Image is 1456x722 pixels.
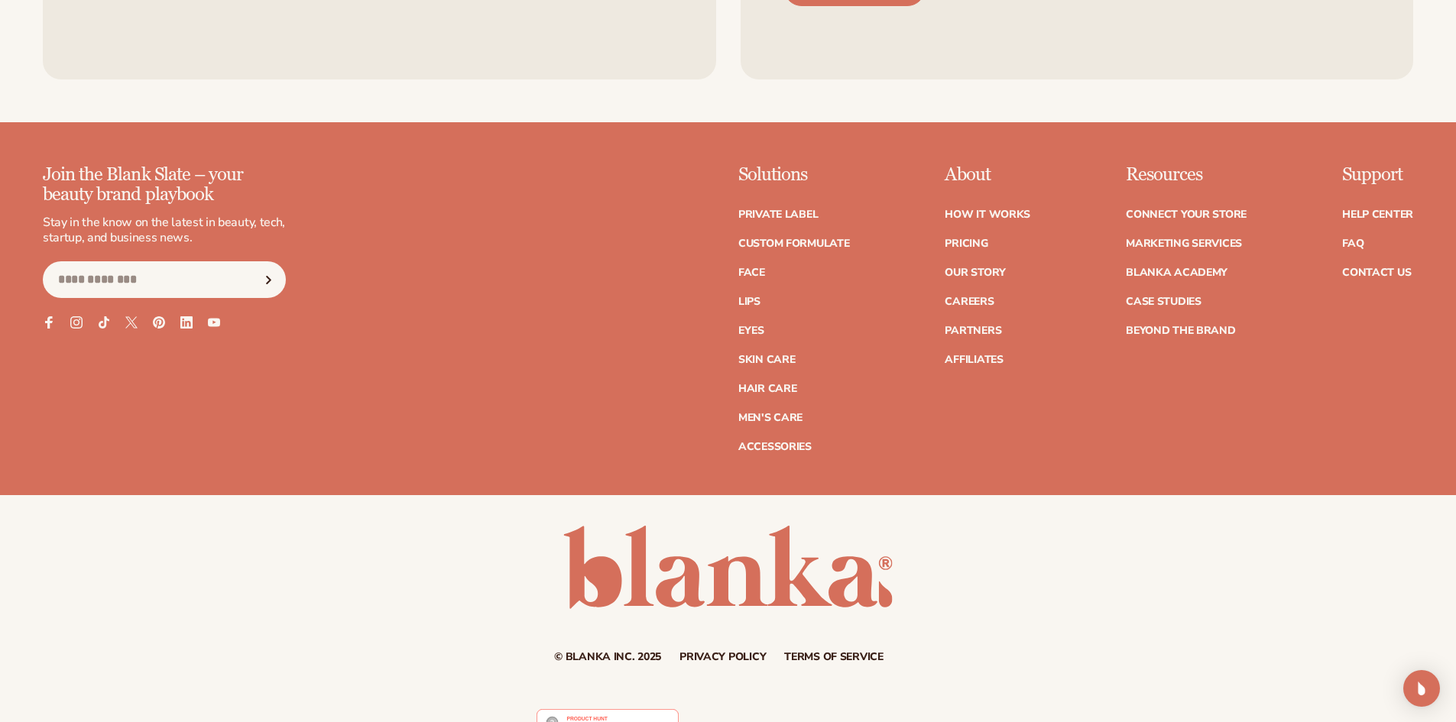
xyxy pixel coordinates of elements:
[945,267,1005,278] a: Our Story
[1403,670,1440,707] div: Open Intercom Messenger
[784,652,884,662] a: Terms of service
[1342,267,1411,278] a: Contact Us
[554,649,661,664] small: © Blanka Inc. 2025
[1342,209,1413,220] a: Help Center
[251,261,285,298] button: Subscribe
[1126,209,1247,220] a: Connect your store
[738,413,803,423] a: Men's Care
[738,384,796,394] a: Hair Care
[738,442,812,452] a: Accessories
[738,238,850,249] a: Custom formulate
[1342,165,1413,185] p: Support
[1126,165,1247,185] p: Resources
[1126,296,1201,307] a: Case Studies
[945,325,1001,336] a: Partners
[679,652,766,662] a: Privacy policy
[1126,267,1227,278] a: Blanka Academy
[43,215,286,247] p: Stay in the know on the latest in beauty, tech, startup, and business news.
[945,209,1030,220] a: How It Works
[945,165,1030,185] p: About
[1126,238,1242,249] a: Marketing services
[738,267,765,278] a: Face
[738,355,795,365] a: Skin Care
[738,209,818,220] a: Private label
[738,296,760,307] a: Lips
[945,238,987,249] a: Pricing
[945,296,994,307] a: Careers
[43,165,286,206] p: Join the Blank Slate – your beauty brand playbook
[1126,325,1236,336] a: Beyond the brand
[945,355,1003,365] a: Affiliates
[738,325,764,336] a: Eyes
[1342,238,1364,249] a: FAQ
[738,165,850,185] p: Solutions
